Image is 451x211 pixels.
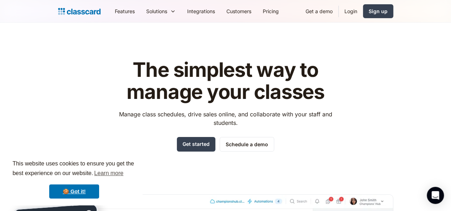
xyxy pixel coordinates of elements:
a: Features [109,3,140,19]
div: Solutions [146,7,167,15]
a: Login [339,3,363,19]
a: dismiss cookie message [49,184,99,199]
h1: The simplest way to manage your classes [112,59,339,103]
p: Manage class schedules, drive sales online, and collaborate with your staff and students. [112,110,339,127]
div: Open Intercom Messenger [427,187,444,204]
span: This website uses cookies to ensure you get the best experience on our website. [12,159,136,179]
div: Solutions [140,3,181,19]
a: Schedule a demo [220,137,274,152]
a: Integrations [181,3,221,19]
a: Customers [221,3,257,19]
a: Get a demo [300,3,338,19]
div: cookieconsent [6,153,143,205]
a: learn more about cookies [93,168,124,179]
a: home [58,6,101,16]
a: Pricing [257,3,285,19]
div: Sign up [369,7,388,15]
a: Get started [177,137,215,152]
a: Sign up [363,4,393,18]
